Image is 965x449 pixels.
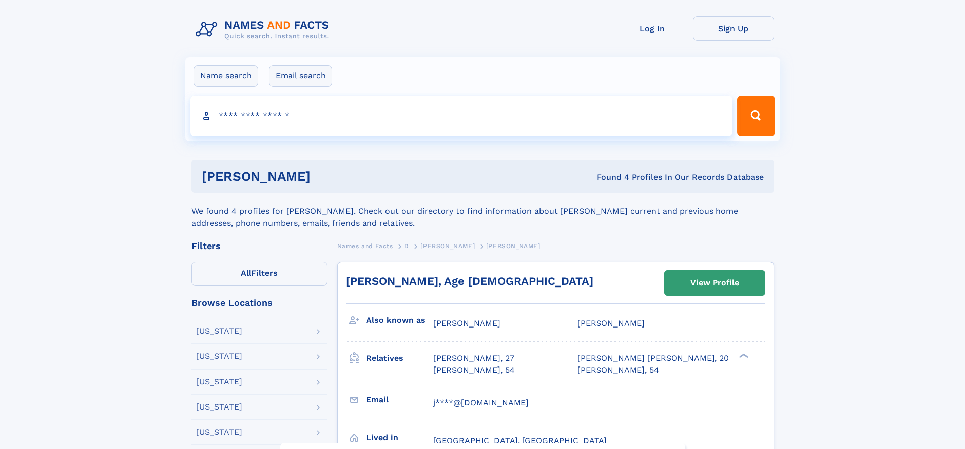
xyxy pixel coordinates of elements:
[737,96,775,136] button: Search Button
[191,241,327,251] div: Filters
[433,318,500,328] span: [PERSON_NAME]
[196,428,242,436] div: [US_STATE]
[269,65,332,87] label: Email search
[453,172,764,183] div: Found 4 Profiles In Our Records Database
[433,364,515,376] a: [PERSON_NAME], 54
[191,16,337,44] img: Logo Names and Facts
[196,403,242,411] div: [US_STATE]
[577,318,645,328] span: [PERSON_NAME]
[665,271,765,295] a: View Profile
[191,262,327,286] label: Filters
[337,239,393,252] a: Names and Facts
[241,268,251,278] span: All
[420,239,475,252] a: [PERSON_NAME]
[433,436,607,445] span: [GEOGRAPHIC_DATA], [GEOGRAPHIC_DATA]
[404,242,409,250] span: D
[366,429,433,446] h3: Lived in
[420,242,475,250] span: [PERSON_NAME]
[190,96,733,136] input: search input
[196,378,242,386] div: [US_STATE]
[577,353,729,364] a: [PERSON_NAME] [PERSON_NAME], 20
[202,170,454,183] h1: [PERSON_NAME]
[366,350,433,367] h3: Relatives
[737,353,749,359] div: ❯
[196,352,242,360] div: [US_STATE]
[404,239,409,252] a: D
[194,65,258,87] label: Name search
[366,391,433,409] h3: Email
[191,298,327,307] div: Browse Locations
[577,364,659,376] a: [PERSON_NAME], 54
[486,242,541,250] span: [PERSON_NAME]
[433,353,514,364] a: [PERSON_NAME], 27
[346,275,593,288] a: [PERSON_NAME], Age [DEMOGRAPHIC_DATA]
[366,312,433,329] h3: Also known as
[612,16,693,41] a: Log In
[191,193,774,229] div: We found 4 profiles for [PERSON_NAME]. Check out our directory to find information about [PERSON_...
[693,16,774,41] a: Sign Up
[690,271,739,295] div: View Profile
[196,327,242,335] div: [US_STATE]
